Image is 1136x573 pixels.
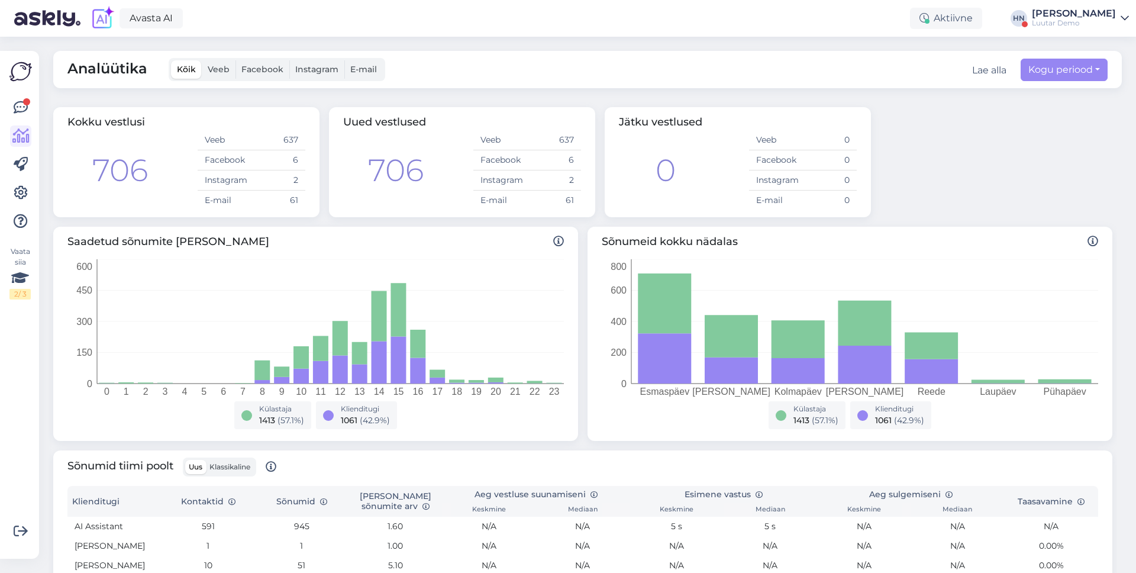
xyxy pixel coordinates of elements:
tspan: 15 [393,387,404,397]
td: Veeb [198,130,251,150]
div: Külastaja [259,404,304,414]
td: N/A [536,536,630,556]
td: Veeb [473,130,527,150]
th: [PERSON_NAME] sõnumite arv [348,486,442,517]
td: 1 [255,536,348,556]
tspan: 13 [354,387,365,397]
div: Külastaja [793,404,838,414]
th: Klienditugi [67,486,161,517]
td: 0 [803,170,857,191]
span: ( 42.9 %) [360,415,390,426]
div: Luutar Demo [1032,18,1116,28]
th: Keskmine [442,503,535,517]
tspan: 450 [76,285,92,295]
td: N/A [1005,517,1098,536]
div: 0 [656,147,676,194]
tspan: 0 [621,379,627,389]
tspan: 16 [413,387,424,397]
span: Analüütika [67,58,147,81]
img: explore-ai [90,6,115,31]
td: Instagram [198,170,251,191]
tspan: [PERSON_NAME] [826,387,904,397]
span: 1413 [259,415,275,426]
td: N/A [630,536,723,556]
tspan: 0 [104,387,109,397]
tspan: 14 [374,387,385,397]
span: 1061 [341,415,357,426]
td: 6 [527,150,581,170]
img: Askly Logo [9,60,32,83]
div: 706 [368,147,424,194]
td: AI Assistant [67,517,161,536]
tspan: 17 [432,387,443,397]
tspan: 19 [471,387,482,397]
span: Klassikaline [209,462,250,471]
td: E-mail [198,191,251,211]
tspan: 10 [296,387,306,397]
tspan: 9 [279,387,285,397]
span: 1061 [875,415,892,426]
th: Sõnumid [255,486,348,517]
td: [PERSON_NAME] [67,536,161,556]
tspan: 6 [221,387,226,397]
td: N/A [817,536,911,556]
span: 1413 [793,415,809,426]
div: Aktiivne [910,8,982,29]
span: Kõik [177,64,196,75]
span: E-mail [350,64,377,75]
td: 1.60 [348,517,442,536]
td: 0.00% [1005,536,1098,556]
div: 2 / 3 [9,289,31,300]
td: N/A [442,536,535,556]
tspan: 400 [611,317,627,327]
span: Sõnumid tiimi poolt [67,458,276,477]
tspan: 7 [240,387,246,397]
td: 1.00 [348,536,442,556]
tspan: 600 [611,285,627,295]
tspan: 0 [87,379,92,389]
td: N/A [536,517,630,536]
span: ( 57.1 %) [277,415,304,426]
a: Avasta AI [120,8,183,28]
tspan: Esmaspäev [640,387,690,397]
th: Keskmine [630,503,723,517]
button: Kogu periood [1021,59,1108,81]
th: Taasavamine [1005,486,1098,517]
td: Facebook [749,150,803,170]
span: Uued vestlused [343,115,426,128]
tspan: 5 [201,387,206,397]
td: 637 [251,130,305,150]
span: Jätku vestlused [619,115,702,128]
td: 61 [251,191,305,211]
tspan: 4 [182,387,187,397]
tspan: 23 [549,387,560,397]
td: 5 s [724,517,817,536]
tspan: [PERSON_NAME] [692,387,770,397]
span: Kokku vestlusi [67,115,145,128]
tspan: 1 [124,387,129,397]
td: E-mail [749,191,803,211]
th: Kontaktid [161,486,254,517]
td: 5 s [630,517,723,536]
tspan: 21 [510,387,521,397]
span: Instagram [295,64,338,75]
th: Mediaan [536,503,630,517]
th: Aeg sulgemiseni [817,486,1005,503]
th: Mediaan [911,503,1004,517]
tspan: 3 [163,387,168,397]
span: ( 42.9 %) [894,415,924,426]
div: 706 [92,147,148,194]
tspan: Kolmapäev [774,387,822,397]
div: Vaata siia [9,246,31,300]
th: Esimene vastus [630,486,817,503]
div: HN [1011,10,1027,27]
tspan: 2 [143,387,149,397]
tspan: 22 [530,387,540,397]
td: E-mail [473,191,527,211]
td: 0 [803,150,857,170]
td: 2 [527,170,581,191]
div: Lae alla [972,63,1006,78]
span: Saadetud sõnumite [PERSON_NAME] [67,234,564,250]
td: 591 [161,517,254,536]
tspan: Pühapäev [1044,387,1086,397]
